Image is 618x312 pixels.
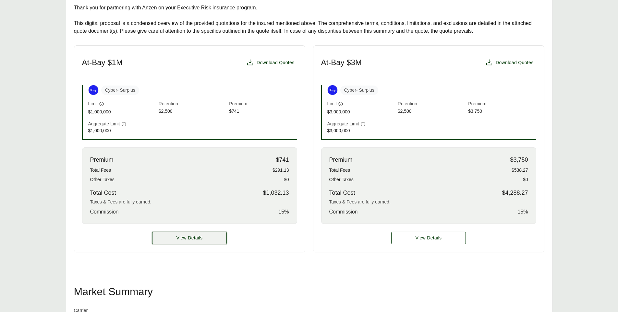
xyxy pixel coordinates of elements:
span: $3,000,000 [327,109,395,115]
span: Total Cost [90,189,116,197]
span: $1,000,000 [88,109,156,115]
span: $741 [276,156,289,164]
span: Premium [229,100,297,108]
span: Download Quotes [496,59,534,66]
span: $291.13 [273,167,289,174]
span: Retention [398,100,466,108]
h3: At-Bay $3M [321,58,362,67]
span: Aggregate Limit [327,121,359,127]
span: $2,500 [159,108,226,115]
span: Other Taxes [329,176,354,183]
span: Cyber - Surplus [340,86,378,95]
span: $2,500 [398,108,466,115]
span: Premium [468,100,536,108]
span: $1,032.13 [263,189,289,197]
span: View Details [416,235,442,241]
div: Thank you for partnering with Anzen on your Executive Risk insurance program. This digital propos... [74,4,544,35]
span: $3,750 [510,156,528,164]
img: At-Bay [328,85,337,95]
span: Other Taxes [90,176,115,183]
span: $0 [523,176,528,183]
span: Aggregate Limit [88,121,120,127]
span: Premium [329,156,353,164]
span: Premium [90,156,114,164]
button: Download Quotes [483,56,536,69]
span: Commission [90,208,119,216]
span: Retention [159,100,226,108]
img: At-Bay [89,85,98,95]
h2: Market Summary [74,286,544,297]
button: View Details [152,232,227,244]
span: 15 % [278,208,289,216]
span: Limit [88,100,98,107]
h3: At-Bay $1M [82,58,123,67]
span: View Details [176,235,203,241]
span: $3,750 [468,108,536,115]
span: 15 % [517,208,528,216]
span: $3,000,000 [327,127,395,134]
span: Total Fees [90,167,111,174]
span: $741 [229,108,297,115]
a: At-Bay $3M details [391,232,466,244]
button: View Details [391,232,466,244]
span: $0 [284,176,289,183]
button: Download Quotes [244,56,297,69]
span: Cyber - Surplus [101,86,139,95]
span: Total Cost [329,189,355,197]
span: $4,288.27 [502,189,528,197]
span: $1,000,000 [88,127,156,134]
span: $538.27 [512,167,528,174]
span: Download Quotes [257,59,295,66]
span: Total Fees [329,167,350,174]
span: Commission [329,208,358,216]
div: Taxes & Fees are fully earned. [329,199,528,205]
div: Taxes & Fees are fully earned. [90,199,289,205]
span: Limit [327,100,337,107]
a: At-Bay $1M details [152,232,227,244]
